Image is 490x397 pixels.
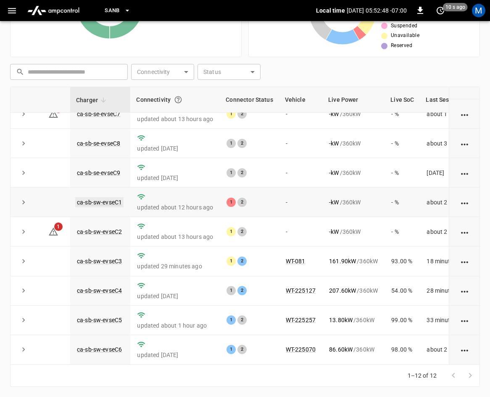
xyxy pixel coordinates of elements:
td: - % [385,158,420,188]
a: ca-sb-se-evseC7 [77,111,120,117]
div: 2 [237,198,247,207]
a: ca-sb-sw-evseC1 [75,197,124,207]
p: - kW [329,169,339,177]
p: 86.60 kW [329,345,353,354]
div: action cell options [459,169,470,177]
p: - kW [329,198,339,206]
p: updated about 12 hours ago [137,203,213,212]
td: - % [385,99,420,129]
div: 2 [237,286,247,295]
a: WT-225257 [286,317,316,323]
div: action cell options [459,80,470,89]
p: - kW [329,110,339,118]
td: [DATE] [420,158,486,188]
div: action cell options [459,286,470,295]
td: - % [385,217,420,246]
span: Charger [76,95,109,105]
th: Vehicle [279,87,322,113]
td: 98.00 % [385,335,420,365]
td: about 2 hours ago [420,217,486,246]
div: / 360 kW [329,228,378,236]
a: ca-sb-sw-evseC4 [77,287,122,294]
td: about 1 hour ago [420,99,486,129]
p: updated about 13 hours ago [137,233,213,241]
th: Connector Status [220,87,279,113]
p: updated about 13 hours ago [137,115,213,123]
th: Live SoC [385,87,420,113]
div: 2 [237,257,247,266]
div: 1 [227,168,236,177]
th: Last Session [420,87,486,113]
p: updated [DATE] [137,144,213,153]
div: action cell options [459,228,470,236]
td: - [279,188,322,217]
a: ca-sb-se-evseC8 [77,140,120,147]
div: / 360 kW [329,286,378,295]
div: 1 [227,109,236,119]
span: 10 s ago [443,3,468,11]
p: - kW [329,228,339,236]
button: SanB [101,3,134,19]
td: 28 minutes ago [420,276,486,306]
td: 33 minutes ago [420,306,486,335]
span: Suspended [391,22,418,30]
div: / 360 kW [329,139,378,148]
p: updated [DATE] [137,351,213,359]
div: action cell options [459,198,470,206]
a: ca-sb-sw-evseC3 [77,258,122,265]
div: 2 [237,139,247,148]
button: expand row [17,137,30,150]
p: updated [DATE] [137,292,213,300]
a: WT-081 [286,258,306,265]
a: WT-225127 [286,287,316,294]
a: ca-sb-sw-evseC5 [77,317,122,323]
div: / 360 kW [329,110,378,118]
a: ca-sb-sw-evseC6 [77,346,122,353]
p: 161.90 kW [329,257,356,265]
td: 99.00 % [385,306,420,335]
td: - [279,129,322,158]
div: / 360 kW [329,345,378,354]
button: expand row [17,196,30,209]
button: expand row [17,225,30,238]
span: 1 [54,222,63,231]
td: - [279,217,322,246]
div: 1 [227,227,236,236]
div: 2 [237,345,247,354]
span: Unavailable [391,32,419,40]
p: updated [DATE] [137,174,213,182]
button: expand row [17,167,30,179]
a: 2 [48,110,58,117]
td: about 2 hours ago [420,188,486,217]
button: expand row [17,108,30,120]
button: expand row [17,314,30,326]
div: 1 [227,286,236,295]
span: SanB [105,6,120,16]
td: about 3 hours ago [420,129,486,158]
div: 1 [227,345,236,354]
div: 2 [237,109,247,119]
div: 2 [237,315,247,325]
div: 1 [227,198,236,207]
div: action cell options [459,345,470,354]
div: 1 [227,315,236,325]
p: updated about 1 hour ago [137,321,213,330]
div: 1 [227,257,236,266]
div: profile-icon [472,4,485,17]
p: 1–12 of 12 [408,371,437,380]
a: 1 [48,228,58,235]
td: - % [385,188,420,217]
td: about 2 hours ago [420,335,486,365]
button: expand row [17,284,30,297]
a: ca-sb-se-evseC9 [77,169,120,176]
div: / 360 kW [329,198,378,206]
p: Local time [316,6,345,15]
td: 54.00 % [385,276,420,306]
th: Live Power [322,87,385,113]
div: Connectivity [136,92,214,107]
div: 1 [227,139,236,148]
div: action cell options [459,139,470,148]
td: - [279,99,322,129]
p: [DATE] 05:52:48 -07:00 [347,6,407,15]
div: / 360 kW [329,257,378,265]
